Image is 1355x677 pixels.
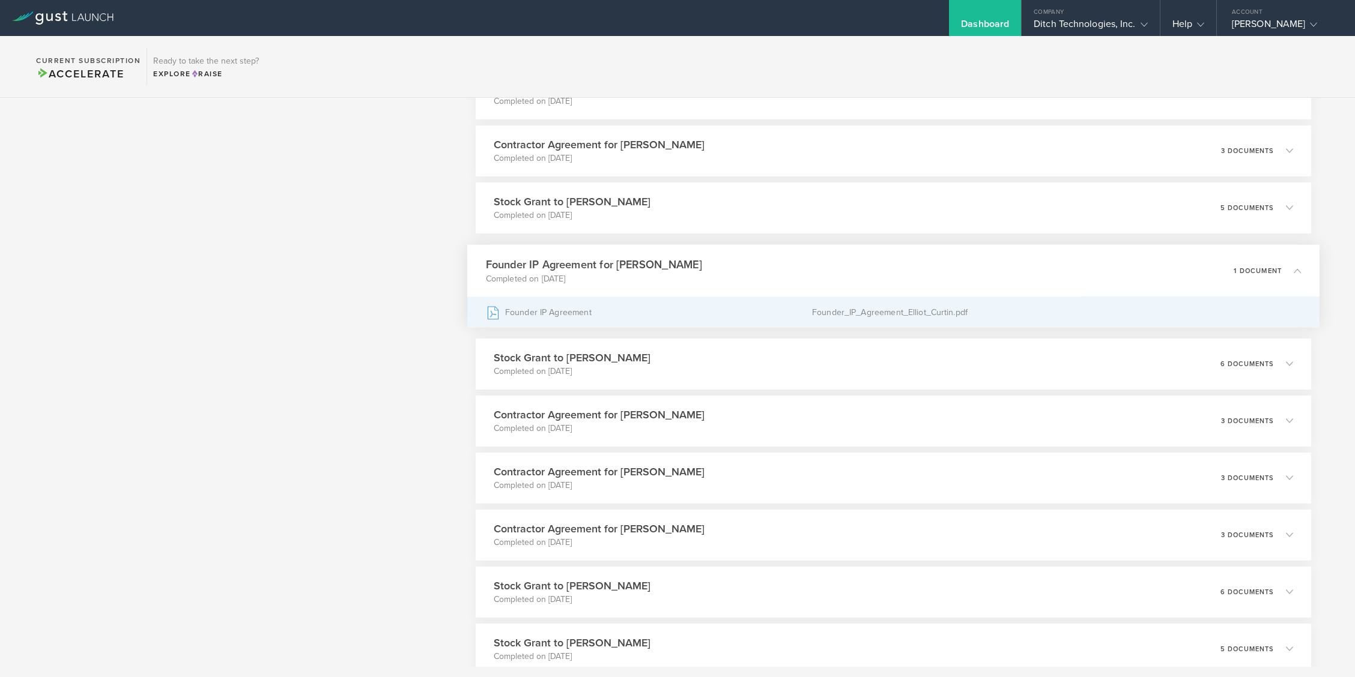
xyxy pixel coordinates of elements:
p: 5 documents [1220,205,1274,211]
p: Completed on [DATE] [494,95,705,107]
span: Accelerate [36,67,124,80]
p: Completed on [DATE] [494,651,650,663]
div: Explore [153,68,259,79]
h3: Contractor Agreement for [PERSON_NAME] [494,407,705,423]
p: 6 documents [1220,589,1274,595]
h3: Stock Grant to [PERSON_NAME] [494,578,650,594]
p: 3 documents [1221,148,1274,154]
h3: Contractor Agreement for [PERSON_NAME] [494,464,705,480]
h3: Stock Grant to [PERSON_NAME] [494,194,650,209]
h3: Stock Grant to [PERSON_NAME] [494,635,650,651]
p: Completed on [DATE] [494,423,705,435]
p: Completed on [DATE] [494,209,650,221]
div: Ditch Technologies, Inc. [1034,18,1147,36]
p: Completed on [DATE] [485,272,702,284]
h3: Founder IP Agreement for [PERSON_NAME] [485,256,702,272]
p: 3 documents [1221,532,1274,538]
div: Ready to take the next step?ExploreRaise [147,48,265,85]
h3: Contractor Agreement for [PERSON_NAME] [494,137,705,152]
div: Founder IP Agreement [485,297,811,327]
p: 3 documents [1221,475,1274,481]
p: Completed on [DATE] [494,480,705,492]
p: 3 documents [1221,418,1274,424]
p: Completed on [DATE] [494,594,650,606]
div: Founder_IP_Agreement_Elliot_Curtin.pdf [812,297,1302,327]
p: Completed on [DATE] [494,366,650,378]
p: Completed on [DATE] [494,537,705,549]
h3: Ready to take the next step? [153,57,259,65]
h3: Stock Grant to [PERSON_NAME] [494,350,650,366]
h2: Current Subscription [36,57,141,64]
span: Raise [191,70,223,78]
p: Completed on [DATE] [494,152,705,164]
p: 5 documents [1220,646,1274,652]
p: 6 documents [1220,361,1274,367]
div: Help [1172,18,1204,36]
p: 1 document [1234,267,1282,274]
div: [PERSON_NAME] [1232,18,1334,36]
div: Dashboard [961,18,1009,36]
h3: Contractor Agreement for [PERSON_NAME] [494,521,705,537]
